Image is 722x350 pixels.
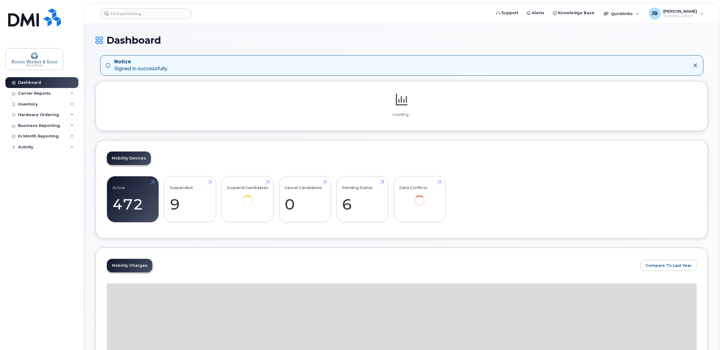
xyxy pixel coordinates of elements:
a: Data Conflicts [399,179,440,214]
a: Mobility Devices [107,152,151,165]
a: Active 472 [112,179,153,219]
a: Suspend Candidates [227,179,268,214]
p: Loading... [107,112,697,117]
a: Cancel Candidates 0 [285,179,325,219]
a: Mobility Charges [107,259,152,272]
button: Compare To Last Year [640,260,697,271]
a: Suspended 9 [170,179,210,219]
strong: Notice [114,58,168,65]
span: Compare To Last Year [645,263,692,268]
h1: Dashboard [96,35,708,46]
div: Signed in successfully. [114,58,168,72]
a: Pending Status 6 [342,179,383,219]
